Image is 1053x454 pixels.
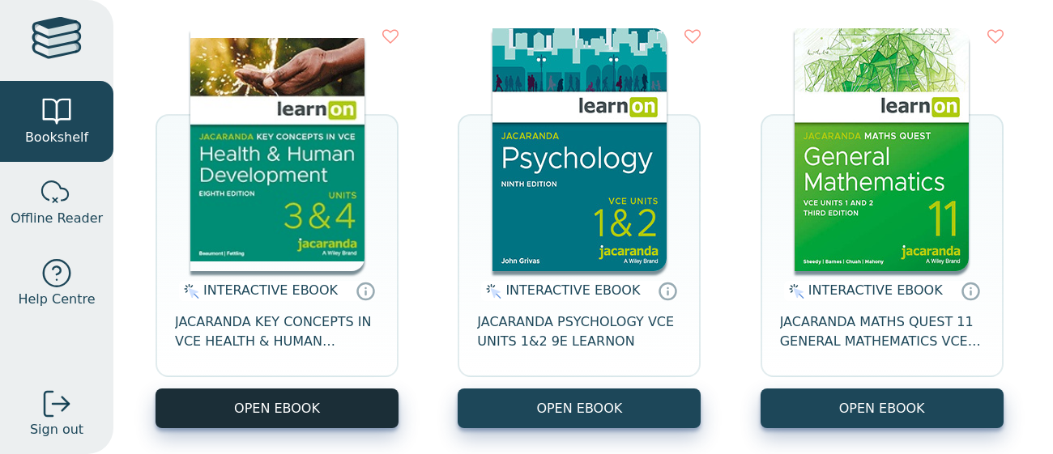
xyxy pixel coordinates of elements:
[190,28,364,271] img: e003a821-2442-436b-92bb-da2395357dfc.jpg
[11,209,103,228] span: Offline Reader
[481,282,501,301] img: interactive.svg
[458,388,701,428] button: OPEN EBOOK
[156,388,399,428] button: OPEN EBOOK
[784,282,804,301] img: interactive.svg
[356,281,375,300] a: Interactive eBooks are accessed online via the publisher’s portal. They contain interactive resou...
[18,290,95,309] span: Help Centre
[175,312,379,351] span: JACARANDA KEY CONCEPTS IN VCE HEALTH & HUMAN DEVELOPMENT UNITS 3&4 LEARNON EBOOK 8E
[179,282,199,301] img: interactive.svg
[25,128,88,147] span: Bookshelf
[492,28,667,271] img: 5dbb8fc4-eac2-4bdb-8cd5-a7394438c953.jpg
[761,388,1004,428] button: OPEN EBOOK
[808,282,943,298] span: INTERACTIVE EBOOK
[30,420,83,439] span: Sign out
[780,312,984,351] span: JACARANDA MATHS QUEST 11 GENERAL MATHEMATICS VCE UNITS 1&2 3E LEARNON
[477,312,681,351] span: JACARANDA PSYCHOLOGY VCE UNITS 1&2 9E LEARNON
[658,281,677,300] a: Interactive eBooks are accessed online via the publisher’s portal. They contain interactive resou...
[505,282,640,298] span: INTERACTIVE EBOOK
[961,281,980,300] a: Interactive eBooks are accessed online via the publisher’s portal. They contain interactive resou...
[795,28,969,271] img: f7b900ab-df9f-4510-98da-0629c5cbb4fd.jpg
[203,282,338,298] span: INTERACTIVE EBOOK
